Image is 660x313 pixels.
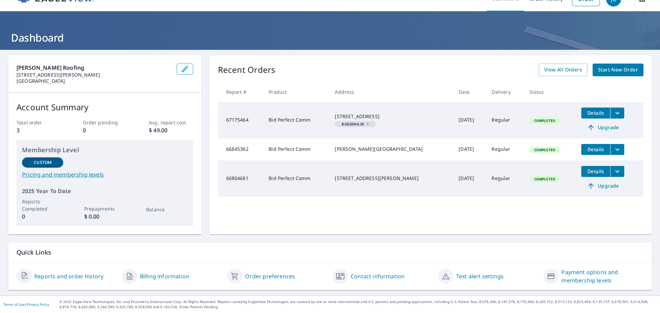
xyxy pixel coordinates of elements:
[610,166,624,177] button: filesDropdownBtn-66804681
[16,119,60,126] p: Total order
[3,302,49,306] p: |
[263,102,329,138] td: Bid Perfect Comm
[3,302,25,307] a: Terms of Use
[585,168,606,175] span: Details
[16,101,193,113] p: Account Summary
[581,180,624,191] a: Upgrade
[263,160,329,197] td: Bid Perfect Comm
[338,122,373,126] span: 1
[610,144,624,155] button: filesDropdownBtn-66845362
[149,119,193,126] p: Avg. report cost
[218,138,263,160] td: 66845362
[22,170,188,179] a: Pricing and membership levels
[8,31,652,45] h1: Dashboard
[581,144,610,155] button: detailsBtn-66845362
[263,138,329,160] td: Bid Perfect Comm
[218,82,263,102] th: Report #
[585,110,606,116] span: Details
[581,122,624,133] a: Upgrade
[83,126,127,134] p: 0
[218,102,263,138] td: 67175464
[456,272,504,280] a: Text alert settings
[16,72,171,78] p: [STREET_ADDRESS][PERSON_NAME]
[530,177,559,181] span: Completed
[539,64,587,76] a: View All Orders
[453,82,486,102] th: Date
[22,145,188,155] p: Membership Level
[84,212,125,221] p: $ 0.00
[218,160,263,197] td: 66804681
[342,122,364,126] em: Building ID
[263,82,329,102] th: Product
[16,126,60,134] p: 3
[149,126,193,134] p: $ 49.00
[335,113,448,120] div: [STREET_ADDRESS]
[561,268,643,284] a: Payment options and membership levels
[329,82,453,102] th: Address
[34,159,52,166] p: Custom
[335,146,448,153] div: [PERSON_NAME][GEOGRAPHIC_DATA]
[146,206,187,213] p: Balance
[593,64,643,76] a: Start New Order
[83,119,127,126] p: Order pending
[486,102,524,138] td: Regular
[140,272,189,280] a: Billing information
[585,182,620,190] span: Upgrade
[486,138,524,160] td: Regular
[16,64,171,72] p: [PERSON_NAME] Roofing
[530,147,559,152] span: Completed
[16,248,643,257] p: Quick Links
[544,66,582,74] span: View All Orders
[453,138,486,160] td: [DATE]
[610,108,624,119] button: filesDropdownBtn-67175464
[453,160,486,197] td: [DATE]
[486,82,524,102] th: Delivery
[22,198,63,212] p: Reports Completed
[335,175,448,182] div: [STREET_ADDRESS][PERSON_NAME]
[581,166,610,177] button: detailsBtn-66804681
[581,108,610,119] button: detailsBtn-67175464
[598,66,638,74] span: Start New Order
[453,102,486,138] td: [DATE]
[245,272,295,280] a: Order preferences
[486,160,524,197] td: Regular
[27,302,49,307] a: Privacy Policy
[218,64,276,76] p: Recent Orders
[585,123,620,132] span: Upgrade
[59,299,657,310] p: © 2025 Eagle View Technologies, Inc. and Pictometry International Corp. All Rights Reserved. Repo...
[22,187,188,195] p: 2025 Year To Date
[524,82,576,102] th: Status
[34,272,103,280] a: Reports and order history
[22,212,63,221] p: 0
[84,205,125,212] p: Prepayments
[530,118,559,123] span: Completed
[351,272,405,280] a: Contact information
[585,146,606,153] span: Details
[16,78,171,84] p: [GEOGRAPHIC_DATA]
